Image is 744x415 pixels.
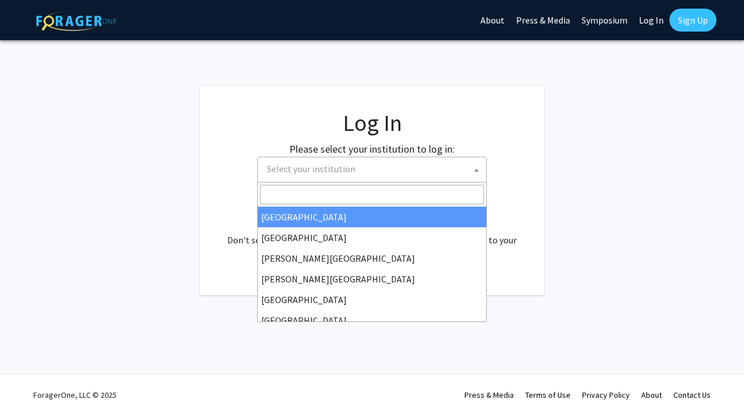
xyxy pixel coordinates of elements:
a: Sign Up [669,9,716,32]
a: About [641,390,662,400]
input: Search [260,185,484,204]
li: [GEOGRAPHIC_DATA] [258,207,486,227]
label: Please select your institution to log in: [289,141,455,157]
li: [GEOGRAPHIC_DATA] [258,310,486,331]
div: No account? . Don't see your institution? about bringing ForagerOne to your institution. [223,205,521,261]
li: [GEOGRAPHIC_DATA] [258,227,486,248]
iframe: Chat [9,363,49,406]
span: Select your institution [267,163,355,174]
img: ForagerOne Logo [36,11,117,31]
span: Select your institution [262,157,486,181]
a: Press & Media [464,390,514,400]
li: [PERSON_NAME][GEOGRAPHIC_DATA] [258,248,486,269]
li: [PERSON_NAME][GEOGRAPHIC_DATA] [258,269,486,289]
span: Select your institution [257,157,487,183]
li: [GEOGRAPHIC_DATA] [258,289,486,310]
a: Privacy Policy [582,390,630,400]
a: Terms of Use [525,390,571,400]
a: Contact Us [673,390,711,400]
h1: Log In [223,109,521,137]
div: ForagerOne, LLC © 2025 [33,375,117,415]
